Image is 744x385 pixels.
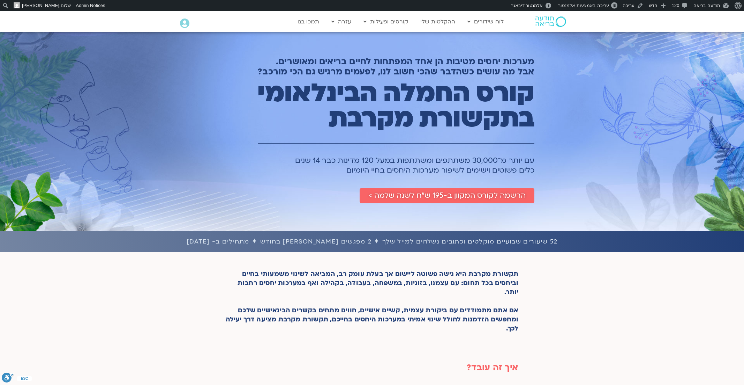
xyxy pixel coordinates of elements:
p: תקשורת מקרבת היא גישה פשוטה ליישום אך בעלת עומק רב, המביאה לשינוי משמעותי בחיים וביחסים בכל תחום:... [226,270,519,333]
h1: קורס החמלה הבינלאומי בתקשורת מקרבת​ [226,81,534,131]
h1: עם יותר מ־30,000 משתתפים ומשתתפות במעל 120 מדינות כבר 14 שנים כלים פשוטים וישימים לשיפור מערכות ה... [226,156,534,175]
a: קורסים ופעילות [360,15,412,28]
a: תמכו בנו [294,15,323,28]
a: לוח שידורים [464,15,507,28]
h2: מערכות יחסים מטיבות הן אחד המפתחות לחיים בריאים ומאושרים. אבל מה עושים כשהדבר שהכי חשוב לנו, לפעמ... [226,57,534,77]
a: עזרה [328,15,355,28]
span: עריכה באמצעות אלמנטור [558,3,609,8]
a: הרשמה לקורס המקוון ב-195 ש״ח לשנה שלמה > [360,188,534,203]
a: ההקלטות שלי [417,15,459,28]
h2: איך זה עובד? [226,363,518,373]
span: [PERSON_NAME] [22,3,59,8]
img: תודעה בריאה [535,16,566,27]
h1: 52 שיעורים שבועיים מוקלטים וכתובים נשלחים למייל שלך ✦ 2 מפגשים [PERSON_NAME] בחודש ✦ מתחילים ב- [... [3,237,741,247]
span: הרשמה לקורס המקוון ב-195 ש״ח לשנה שלמה > [368,191,526,200]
